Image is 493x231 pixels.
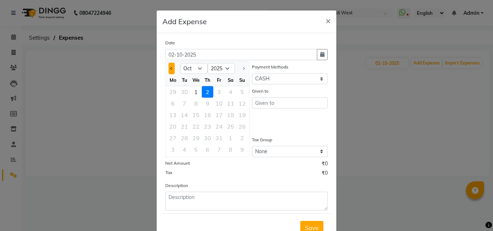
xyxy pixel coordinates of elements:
[179,86,190,98] div: Tuesday, September 30, 2025
[252,64,288,70] label: Payment Methods
[179,74,190,86] div: Tu
[202,86,213,98] div: 2
[322,169,328,179] span: ₹0
[179,86,190,98] div: 30
[213,74,225,86] div: Fr
[322,160,328,169] span: ₹0
[165,40,175,46] label: Date
[180,63,208,74] select: Select month
[167,86,179,98] div: 29
[202,74,213,86] div: Th
[252,97,328,108] input: Given to
[165,169,172,176] label: Tax
[167,74,179,86] div: Mo
[167,86,179,98] div: Monday, September 29, 2025
[252,88,269,94] label: Given to
[165,160,190,166] label: Net Amount
[165,182,188,189] label: Description
[202,86,213,98] div: Thursday, October 2, 2025
[162,16,207,27] h5: Add Expense
[208,63,235,74] select: Select year
[236,74,248,86] div: Su
[190,86,202,98] div: Wednesday, October 1, 2025
[225,74,236,86] div: Sa
[326,15,331,26] span: ×
[190,74,202,86] div: We
[320,10,336,31] button: Close
[190,86,202,98] div: 1
[169,63,175,74] button: Previous month
[252,137,272,143] label: Tax Group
